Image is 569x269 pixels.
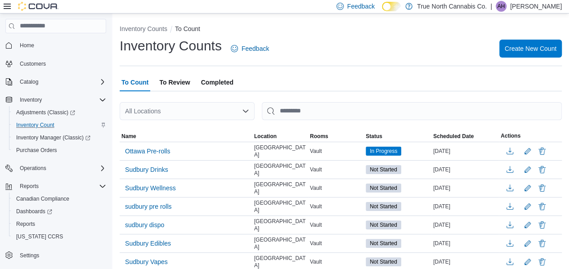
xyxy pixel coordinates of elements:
span: Not Started [366,202,401,211]
button: Edit count details [522,200,533,213]
span: Catalog [20,78,38,85]
span: Purchase Orders [13,145,106,156]
button: Purchase Orders [9,144,110,157]
span: Adjustments (Classic) [13,107,106,118]
span: Sudbury Edibles [125,239,171,248]
button: Delete [537,164,547,175]
span: Sudbury Wellness [125,184,176,193]
span: Not Started [370,239,397,247]
p: [PERSON_NAME] [510,1,562,12]
span: Reports [16,181,106,192]
button: Delete [537,183,547,193]
span: Settings [16,249,106,260]
button: [US_STATE] CCRS [9,230,110,243]
button: Operations [16,163,50,174]
span: Not Started [366,165,401,174]
p: | [490,1,492,12]
a: Inventory Count [13,120,58,130]
button: Open list of options [242,108,249,115]
span: Rooms [310,133,328,140]
button: Inventory Counts [120,25,167,32]
img: Cova [18,2,58,11]
a: Canadian Compliance [13,193,73,204]
span: Not Started [370,202,397,211]
span: sudbury pre rolls [125,202,172,211]
button: Delete [537,256,547,267]
span: Inventory Count [16,121,54,129]
div: [DATE] [431,183,499,193]
a: Inventory Manager (Classic) [13,132,94,143]
span: Inventory [20,96,42,103]
a: Dashboards [9,205,110,218]
div: Vault [308,146,364,157]
a: Dashboards [13,206,56,217]
button: Delete [537,220,547,230]
span: Status [366,133,382,140]
span: Home [16,40,106,51]
button: sudbury dispo [121,218,168,232]
a: Purchase Orders [13,145,61,156]
span: Reports [20,183,39,190]
button: Settings [2,248,110,261]
a: [US_STATE] CCRS [13,231,67,242]
a: Settings [16,250,43,261]
span: Customers [20,60,46,67]
span: Location [254,133,277,140]
button: Sudbury Drinks [121,163,172,176]
button: Catalog [16,76,42,87]
span: Purchase Orders [16,147,57,154]
button: Inventory [2,94,110,106]
button: Ottawa Pre-rolls [121,144,174,158]
span: Canadian Compliance [13,193,106,204]
button: sudbury pre rolls [121,200,175,213]
div: [DATE] [431,146,499,157]
button: Name [120,131,252,142]
div: Vault [308,238,364,249]
div: Vault [308,220,364,230]
span: To Count [121,73,148,91]
button: Rooms [308,131,364,142]
a: Home [16,40,38,51]
button: Edit count details [522,237,533,250]
span: [GEOGRAPHIC_DATA] [254,255,306,269]
a: Adjustments (Classic) [9,106,110,119]
span: Not Started [370,221,397,229]
button: Edit count details [522,163,533,176]
button: Sudbury Edibles [121,237,175,250]
button: Delete [537,238,547,249]
span: Canadian Compliance [16,195,69,202]
button: Edit count details [522,144,533,158]
span: Ottawa Pre-rolls [125,147,170,156]
button: Delete [537,201,547,212]
a: Inventory Manager (Classic) [9,131,110,144]
div: Vault [308,183,364,193]
span: Not Started [366,220,401,229]
span: Create New Count [505,44,556,53]
span: Feedback [242,44,269,53]
span: [GEOGRAPHIC_DATA] [254,236,306,251]
span: Not Started [370,184,397,192]
span: [GEOGRAPHIC_DATA] [254,162,306,177]
span: AH [497,1,505,12]
div: [DATE] [431,164,499,175]
span: Completed [201,73,233,91]
span: [GEOGRAPHIC_DATA] [254,199,306,214]
input: This is a search bar. After typing your query, hit enter to filter the results lower in the page. [262,102,562,120]
span: Reports [13,219,106,229]
span: Inventory Count [13,120,106,130]
span: Not Started [370,166,397,174]
span: Home [20,42,34,49]
button: Create New Count [499,40,562,58]
span: Not Started [366,239,401,248]
div: Vault [308,164,364,175]
span: Not Started [366,257,401,266]
span: Not Started [370,258,397,266]
span: Operations [16,163,106,174]
a: Customers [16,58,49,69]
h1: Inventory Counts [120,37,222,55]
button: Scheduled Date [431,131,499,142]
a: Feedback [227,40,273,58]
button: Inventory Count [9,119,110,131]
a: Adjustments (Classic) [13,107,79,118]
